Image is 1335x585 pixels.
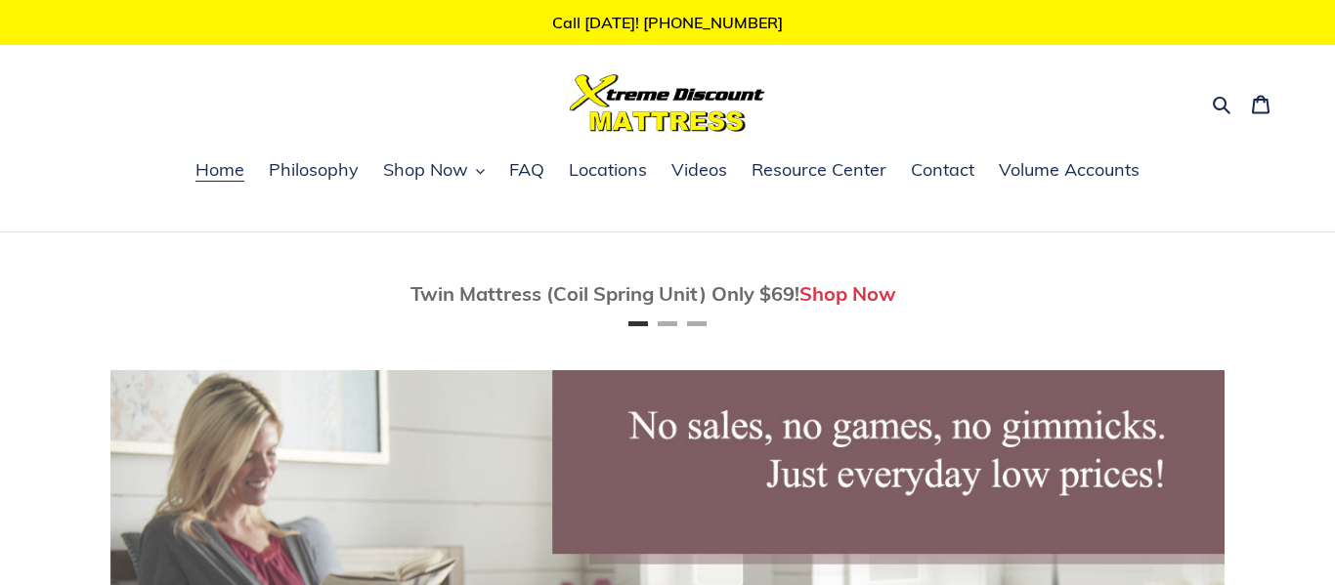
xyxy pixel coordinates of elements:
[742,156,896,186] a: Resource Center
[901,156,984,186] a: Contact
[559,156,657,186] a: Locations
[799,281,896,306] a: Shop Now
[999,158,1140,182] span: Volume Accounts
[269,158,359,182] span: Philosophy
[509,158,544,182] span: FAQ
[752,158,886,182] span: Resource Center
[373,156,495,186] button: Shop Now
[186,156,254,186] a: Home
[671,158,727,182] span: Videos
[911,158,974,182] span: Contact
[499,156,554,186] a: FAQ
[410,281,799,306] span: Twin Mattress (Coil Spring Unit) Only $69!
[687,321,707,326] button: Page 3
[195,158,244,182] span: Home
[259,156,368,186] a: Philosophy
[569,158,647,182] span: Locations
[662,156,737,186] a: Videos
[658,321,677,326] button: Page 2
[989,156,1149,186] a: Volume Accounts
[383,158,468,182] span: Shop Now
[628,321,648,326] button: Page 1
[570,74,765,132] img: Xtreme Discount Mattress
